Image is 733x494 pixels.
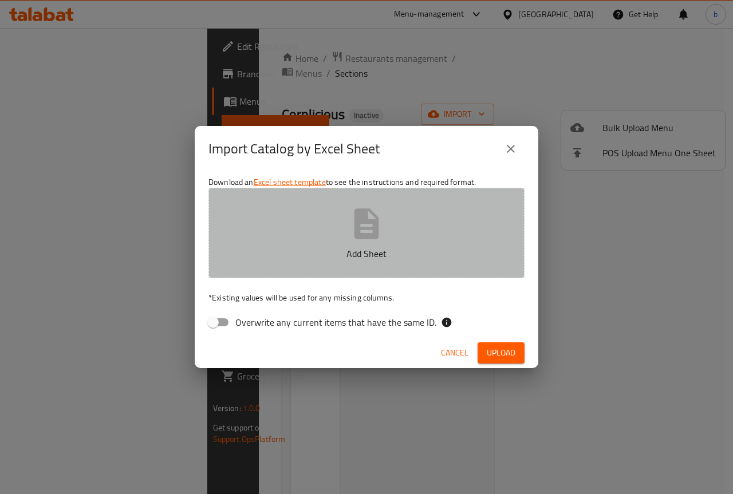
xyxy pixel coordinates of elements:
[436,342,473,363] button: Cancel
[478,342,525,363] button: Upload
[208,140,380,158] h2: Import Catalog by Excel Sheet
[195,172,538,338] div: Download an to see the instructions and required format.
[497,135,525,163] button: close
[441,317,452,328] svg: If the overwrite option isn't selected, then the items that match an existing ID will be ignored ...
[226,247,507,260] p: Add Sheet
[208,292,525,303] p: Existing values will be used for any missing columns.
[235,315,436,329] span: Overwrite any current items that have the same ID.
[441,346,468,360] span: Cancel
[487,346,515,360] span: Upload
[208,188,525,278] button: Add Sheet
[254,175,326,189] a: Excel sheet template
